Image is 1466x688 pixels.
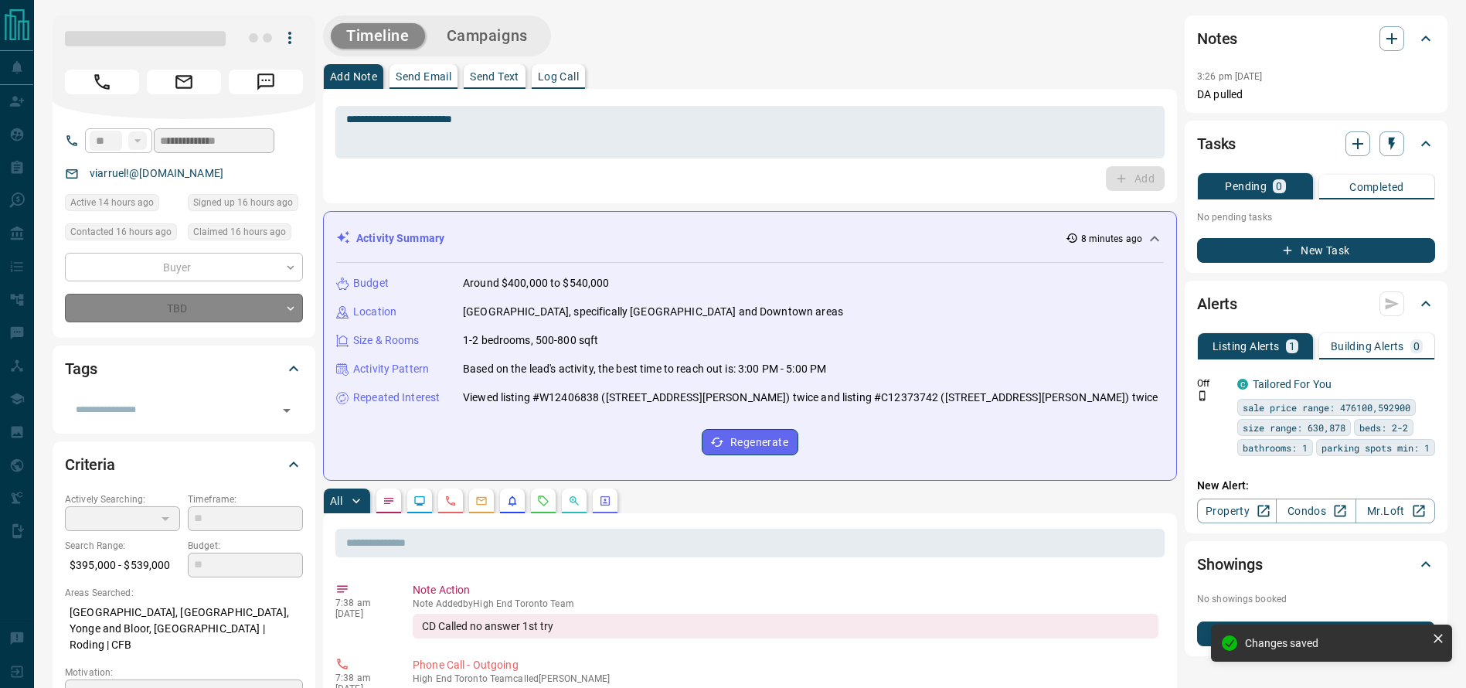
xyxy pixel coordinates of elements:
[336,224,1164,253] div: Activity Summary8 minutes ago
[335,673,389,683] p: 7:38 am
[1355,499,1435,523] a: Mr.Loft
[1243,400,1410,415] span: sale price range: 476100,592900
[353,390,440,406] p: Repeated Interest
[1245,637,1426,649] div: Changes saved
[431,23,543,49] button: Campaigns
[1197,71,1263,82] p: 3:26 pm [DATE]
[65,223,180,245] div: Tue Sep 16 2025
[1237,379,1248,390] div: condos.ca
[65,492,180,506] p: Actively Searching:
[353,332,420,349] p: Size & Rooms
[1243,440,1308,455] span: bathrooms: 1
[1197,206,1435,229] p: No pending tasks
[65,586,303,600] p: Areas Searched:
[330,71,377,82] p: Add Note
[506,495,519,507] svg: Listing Alerts
[65,600,303,658] p: [GEOGRAPHIC_DATA], [GEOGRAPHIC_DATA], Yonge and Bloor, [GEOGRAPHIC_DATA] | Roding | CFB
[413,598,1158,609] p: Note Added by High End Toronto Team
[335,598,389,608] p: 7:38 am
[65,446,303,483] div: Criteria
[1081,232,1142,246] p: 8 minutes ago
[1243,420,1345,435] span: size range: 630,878
[1321,440,1430,455] span: parking spots min: 1
[65,452,115,477] h2: Criteria
[1276,499,1355,523] a: Condos
[413,673,1158,684] p: High End Toronto Team called [PERSON_NAME]
[65,253,303,281] div: Buyer
[413,495,426,507] svg: Lead Browsing Activity
[463,390,1158,406] p: Viewed listing #W12406838 ([STREET_ADDRESS][PERSON_NAME]) twice and listing #C12373742 ([STREET_A...
[1197,125,1435,162] div: Tasks
[475,495,488,507] svg: Emails
[1197,546,1435,583] div: Showings
[346,113,1154,152] textarea: To enrich screen reader interactions, please activate Accessibility in Grammarly extension settings
[702,429,798,455] button: Regenerate
[70,224,172,240] span: Contacted 16 hours ago
[65,194,180,216] div: Tue Sep 16 2025
[396,71,451,82] p: Send Email
[463,275,610,291] p: Around $400,000 to $540,000
[1253,378,1332,390] a: Tailored For You
[413,582,1158,598] p: Note Action
[65,350,303,387] div: Tags
[1197,376,1228,390] p: Off
[65,356,97,381] h2: Tags
[463,304,843,320] p: [GEOGRAPHIC_DATA], specifically [GEOGRAPHIC_DATA] and Downtown areas
[463,332,598,349] p: 1-2 bedrooms, 500-800 sqft
[65,666,303,679] p: Motivation:
[1197,592,1435,606] p: No showings booked
[537,495,549,507] svg: Requests
[599,495,611,507] svg: Agent Actions
[1197,390,1208,401] svg: Push Notification Only
[444,495,457,507] svg: Calls
[1197,20,1435,57] div: Notes
[229,70,303,94] span: Message
[1349,182,1404,192] p: Completed
[1413,341,1420,352] p: 0
[463,361,826,377] p: Based on the lead's activity, the best time to reach out is: 3:00 PM - 5:00 PM
[331,23,425,49] button: Timeline
[413,614,1158,639] div: CD Called no answer 1st try
[1359,420,1408,435] span: beds: 2-2
[1213,341,1280,352] p: Listing Alerts
[147,70,221,94] span: Email
[356,230,444,247] p: Activity Summary
[1225,181,1267,192] p: Pending
[188,194,303,216] div: Tue Sep 16 2025
[65,553,180,578] p: $395,000 - $539,000
[335,608,389,619] p: [DATE]
[276,400,298,421] button: Open
[1197,478,1435,494] p: New Alert:
[413,657,1158,673] p: Phone Call - Outgoing
[353,361,429,377] p: Activity Pattern
[1197,26,1237,51] h2: Notes
[188,492,303,506] p: Timeframe:
[330,496,342,506] p: All
[1197,291,1237,316] h2: Alerts
[1331,341,1404,352] p: Building Alerts
[470,71,519,82] p: Send Text
[1197,238,1435,263] button: New Task
[1276,181,1282,192] p: 0
[1289,341,1295,352] p: 1
[1197,552,1263,577] h2: Showings
[65,539,180,553] p: Search Range:
[65,70,139,94] span: Call
[568,495,580,507] svg: Opportunities
[1197,499,1277,523] a: Property
[70,195,154,210] span: Active 14 hours ago
[1197,87,1435,103] p: DA pulled
[193,224,286,240] span: Claimed 16 hours ago
[65,294,303,322] div: TBD
[188,539,303,553] p: Budget:
[353,304,396,320] p: Location
[90,167,223,179] a: viarruel!@[DOMAIN_NAME]
[353,275,389,291] p: Budget
[383,495,395,507] svg: Notes
[1197,131,1236,156] h2: Tasks
[1197,622,1435,646] button: New Showing
[193,195,293,210] span: Signed up 16 hours ago
[1197,285,1435,322] div: Alerts
[188,223,303,245] div: Tue Sep 16 2025
[538,71,579,82] p: Log Call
